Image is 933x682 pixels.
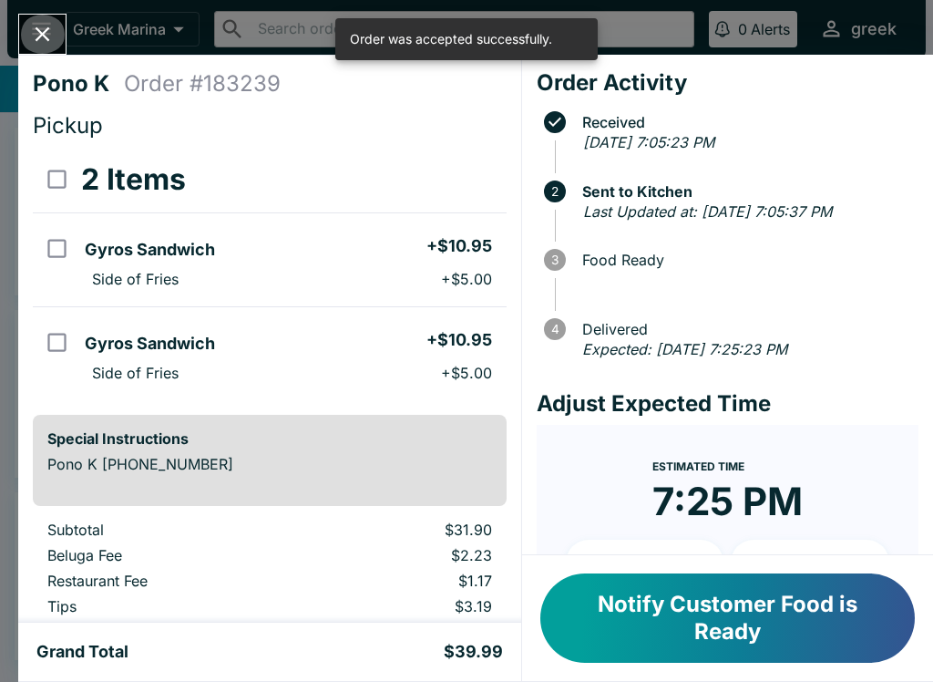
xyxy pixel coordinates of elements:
h3: 2 Items [81,161,186,198]
table: orders table [33,521,507,648]
h5: + $10.95 [426,329,492,351]
button: Notify Customer Food is Ready [540,573,915,663]
span: Received [573,114,918,130]
div: Order was accepted successfully. [350,24,552,55]
h5: Gyros Sandwich [85,239,215,261]
text: 3 [551,253,559,267]
h6: Special Instructions [47,429,492,448]
em: [DATE] 7:05:23 PM [583,133,714,151]
h5: Grand Total [36,641,128,663]
h4: Pono K [33,70,124,98]
button: Close [19,15,66,54]
span: Food Ready [573,252,918,268]
h4: Order # 183239 [124,70,281,98]
p: + $5.00 [441,270,492,288]
p: Restaurant Fee [47,572,288,590]
p: Subtotal [47,521,288,539]
p: $2.23 [317,546,492,564]
text: 2 [551,184,559,199]
p: Side of Fries [92,270,179,288]
h5: $39.99 [444,641,503,663]
p: Tips [47,597,288,615]
button: + 10 [566,540,724,585]
p: $1.17 [317,572,492,590]
text: 4 [550,322,559,336]
span: Pickup [33,112,103,139]
p: Side of Fries [92,364,179,382]
p: Pono K [PHONE_NUMBER] [47,455,492,473]
p: Beluga Fee [47,546,288,564]
p: $3.19 [317,597,492,615]
h5: + $10.95 [426,235,492,257]
h4: Order Activity [537,69,918,97]
time: 7:25 PM [652,478,803,525]
span: Estimated Time [652,460,744,473]
p: + $5.00 [441,364,492,382]
p: $31.90 [317,521,492,539]
span: Delivered [573,321,918,337]
span: Sent to Kitchen [573,183,918,200]
em: Last Updated at: [DATE] 7:05:37 PM [583,202,832,221]
button: + 20 [731,540,889,585]
em: Expected: [DATE] 7:25:23 PM [582,340,787,358]
h5: Gyros Sandwich [85,333,215,355]
h4: Adjust Expected Time [537,390,918,418]
table: orders table [33,147,507,400]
